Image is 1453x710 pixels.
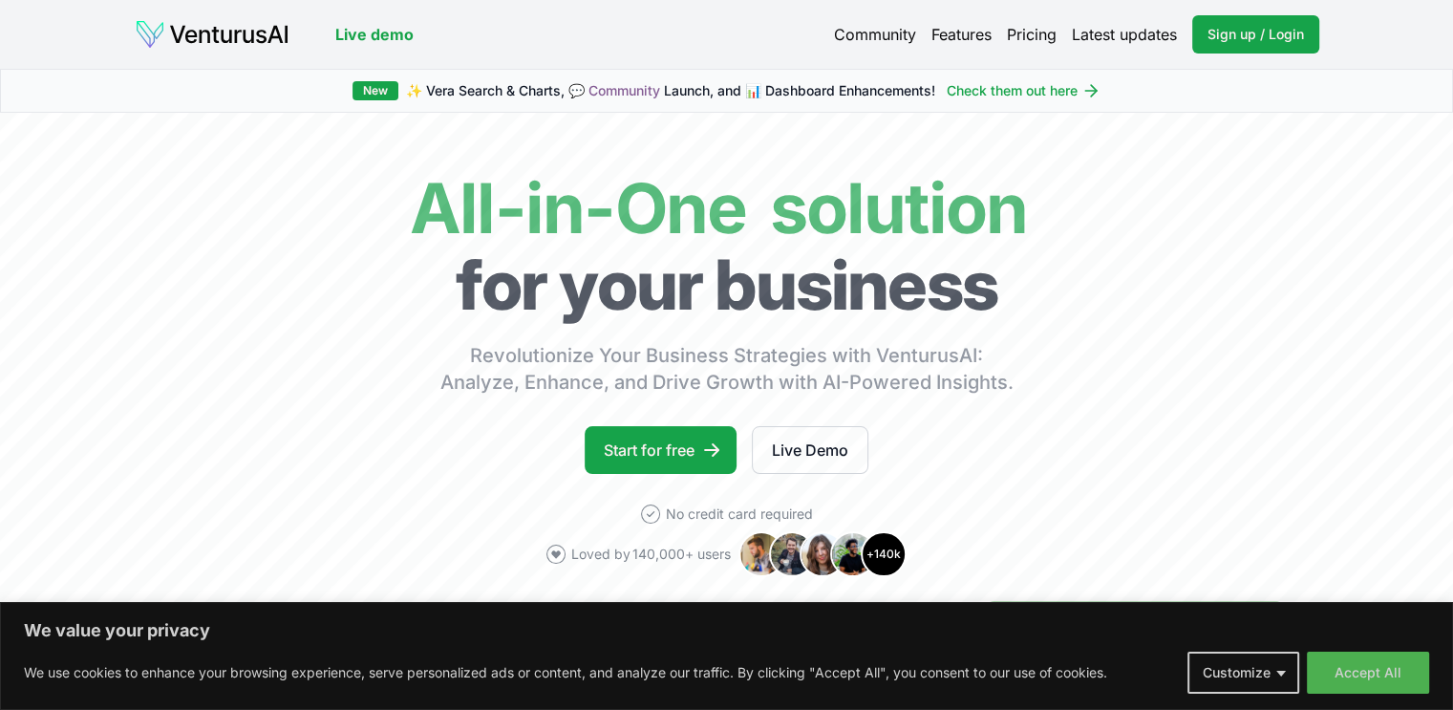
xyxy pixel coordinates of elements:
[588,82,660,98] a: Community
[406,81,935,100] span: ✨ Vera Search & Charts, 💬 Launch, and 📊 Dashboard Enhancements!
[24,619,1429,642] p: We value your privacy
[830,531,876,577] img: Avatar 4
[769,531,815,577] img: Avatar 2
[335,23,414,46] a: Live demo
[1207,25,1304,44] span: Sign up / Login
[752,426,868,474] a: Live Demo
[353,81,398,100] div: New
[135,19,289,50] img: logo
[1072,23,1177,46] a: Latest updates
[24,661,1107,684] p: We use cookies to enhance your browsing experience, serve personalized ads or content, and analyz...
[738,531,784,577] img: Avatar 1
[931,23,992,46] a: Features
[1187,652,1299,694] button: Customize
[1307,652,1429,694] button: Accept All
[947,81,1100,100] a: Check them out here
[834,23,916,46] a: Community
[1192,15,1319,54] a: Sign up / Login
[585,426,737,474] a: Start for free
[800,531,845,577] img: Avatar 3
[1007,23,1057,46] a: Pricing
